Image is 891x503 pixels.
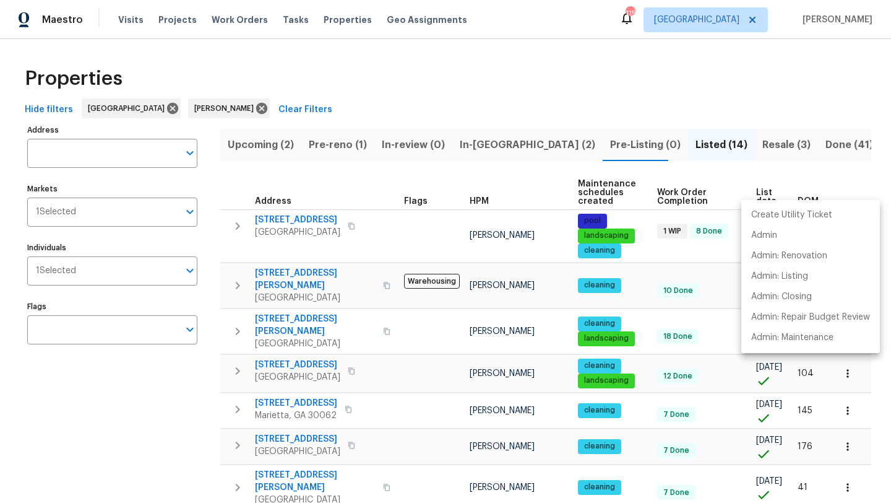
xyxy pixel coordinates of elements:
[751,331,833,344] p: Admin: Maintenance
[751,311,870,324] p: Admin: Repair Budget Review
[751,209,832,222] p: Create Utility Ticket
[751,229,777,242] p: Admin
[751,250,827,263] p: Admin: Renovation
[751,270,808,283] p: Admin: Listing
[751,291,812,304] p: Admin: Closing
